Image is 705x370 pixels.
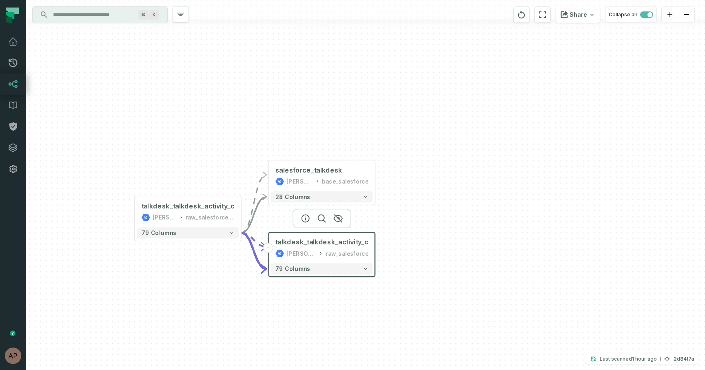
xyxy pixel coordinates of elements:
[241,233,266,247] g: Edge from ce8be14281bba1416617f5983c9c3b5f to 4671e2b2f5b163661635a2106603d1be
[585,354,699,364] button: Last scanned[DATE] 7:49:49 PM2d84f7a
[275,238,368,247] span: talkdesk_talkdesk_activity_c
[241,175,266,233] g: Edge from ce8be14281bba1416617f5983c9c3b5f to 8afe5a6eda60fbbc9fb5ea4c5058f2c6
[9,330,16,337] div: Tooltip anchor
[322,177,368,186] div: base_salesforce
[186,213,235,222] div: raw_salesforce_v2
[275,194,310,200] span: 28 columns
[326,249,368,258] div: raw_salesforce
[674,357,694,361] h4: 2d84f7a
[632,356,657,362] relative-time: Oct 1, 2025, 7:49 PM EDT
[5,348,21,364] img: avatar of Aryan Siddhabathula (c)
[662,7,678,23] button: zoom in
[605,7,657,23] button: Collapse all
[678,7,694,23] button: zoom out
[138,10,149,20] span: Press ⌘ + K to focus the search bar
[153,213,177,222] div: juul-warehouse
[286,177,313,186] div: juul-warehouse
[241,233,266,269] g: Edge from ce8be14281bba1416617f5983c9c3b5f to 4671e2b2f5b163661635a2106603d1be
[275,266,310,272] span: 79 columns
[286,249,316,258] div: juul-warehouse
[600,355,657,363] p: Last scanned
[149,10,159,20] span: Press ⌘ + K to focus the search bar
[142,202,235,211] div: talkdesk_talkdesk_activity_c
[264,243,273,253] button: -
[556,7,600,23] button: Share
[142,230,176,236] span: 79 columns
[275,166,342,175] div: salesforce_talkdesk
